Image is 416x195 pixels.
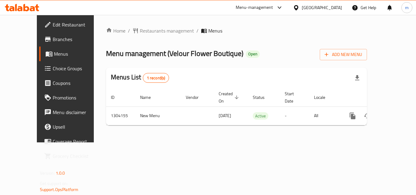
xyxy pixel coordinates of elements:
[53,36,101,43] span: Branches
[39,17,106,32] a: Edit Restaurant
[340,88,409,107] th: Actions
[320,49,367,60] button: Add New Menu
[106,27,125,34] a: Home
[132,27,194,34] a: Restaurants management
[111,73,169,83] h2: Menus List
[56,169,65,177] span: 1.0.0
[325,51,362,58] span: Add New Menu
[135,106,181,125] td: New Menu
[53,152,101,160] span: Grocery Checklist
[111,94,122,101] span: ID
[219,112,231,120] span: [DATE]
[54,50,101,57] span: Menus
[39,76,106,90] a: Coupons
[128,27,130,34] li: /
[106,88,409,125] table: enhanced table
[236,4,273,11] div: Menu-management
[253,113,268,120] span: Active
[106,27,367,34] nav: breadcrumb
[39,47,106,61] a: Menus
[39,120,106,134] a: Upsell
[309,106,340,125] td: All
[186,94,206,101] span: Vendor
[53,94,101,101] span: Promotions
[106,106,135,125] td: 1304155
[40,179,68,187] span: Get support on:
[40,169,55,177] span: Version:
[40,186,79,193] a: Support.OpsPlatform
[53,21,101,28] span: Edit Restaurant
[405,4,409,11] span: m
[53,109,101,116] span: Menu disclaimer
[53,123,101,131] span: Upsell
[360,109,375,123] button: Change Status
[314,94,333,101] span: Locale
[53,138,101,145] span: Coverage Report
[39,134,106,149] a: Coverage Report
[350,71,365,85] div: Export file
[280,106,309,125] td: -
[39,32,106,47] a: Branches
[143,73,169,83] div: Total records count
[140,27,194,34] span: Restaurants management
[53,65,101,72] span: Choice Groups
[246,51,260,57] span: Open
[39,105,106,120] a: Menu disclaimer
[39,149,106,163] a: Grocery Checklist
[285,90,302,105] span: Start Date
[196,27,199,34] li: /
[302,4,342,11] div: [GEOGRAPHIC_DATA]
[140,94,159,101] span: Name
[39,61,106,76] a: Choice Groups
[143,75,169,81] span: 1 record(s)
[345,109,360,123] button: more
[106,47,243,60] span: Menu management ( Velour Flower Boutique )
[246,50,260,58] div: Open
[219,90,241,105] span: Created On
[253,94,273,101] span: Status
[253,112,268,120] div: Active
[208,27,222,34] span: Menus
[53,79,101,87] span: Coupons
[39,90,106,105] a: Promotions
